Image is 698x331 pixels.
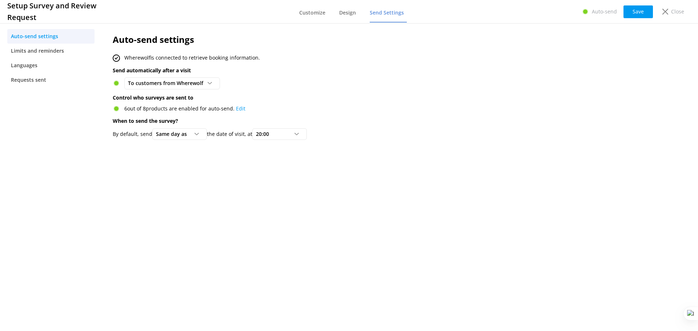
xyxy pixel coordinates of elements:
h2: Auto-send settings [113,33,579,47]
a: Languages [7,58,95,73]
span: Requests sent [11,76,46,84]
span: 20:00 [256,130,273,138]
p: Auto-send [592,8,617,16]
span: Customize [299,9,325,16]
a: Auto-send settings [7,29,95,44]
span: Auto-send settings [11,32,58,40]
a: Edit [236,105,245,112]
p: Close [671,8,684,16]
span: Languages [11,61,37,69]
p: Control who surveys are sent to [113,94,579,102]
span: Send Settings [370,9,404,16]
span: To customers from Wherewolf [128,79,208,87]
p: 6 out of 8 products are enabled for auto-send. [124,105,245,113]
p: the date of visit, at [207,130,252,138]
a: Requests sent [7,73,95,87]
p: Wherewolf is connected to retrieve booking information. [124,54,260,62]
span: Design [339,9,356,16]
a: Limits and reminders [7,44,95,58]
p: Send automatically after a visit [113,66,579,74]
p: When to send the survey? [113,117,579,125]
span: Same day as [156,130,191,138]
button: Save [623,5,653,18]
p: By default, send [113,130,152,138]
span: Limits and reminders [11,47,64,55]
